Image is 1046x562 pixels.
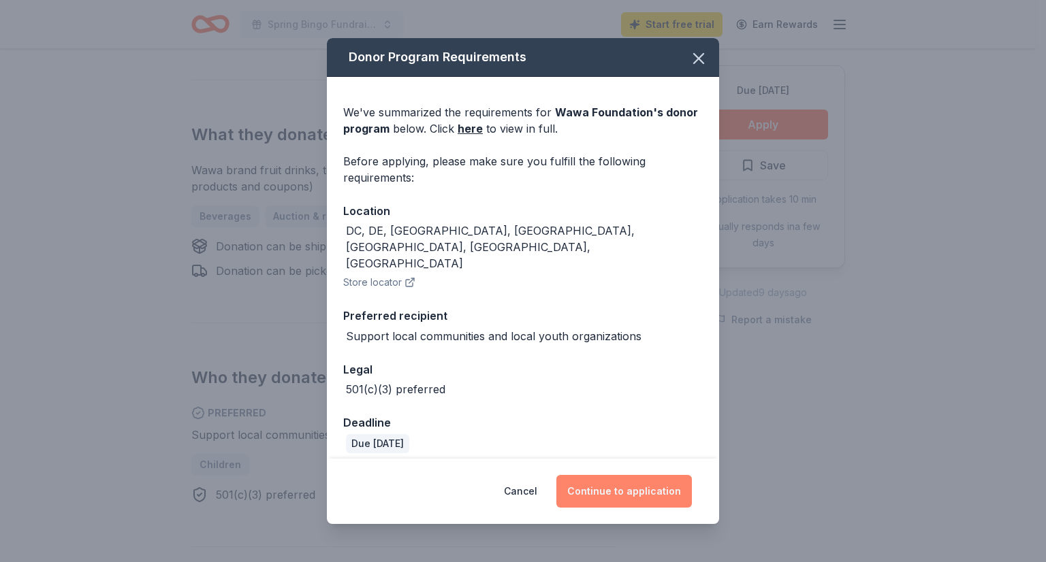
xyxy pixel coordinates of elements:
[346,434,409,453] div: Due [DATE]
[346,328,641,344] div: Support local communities and local youth organizations
[343,361,703,378] div: Legal
[346,381,445,397] div: 501(c)(3) preferred
[343,104,703,137] div: We've summarized the requirements for below. Click to view in full.
[343,153,703,186] div: Before applying, please make sure you fulfill the following requirements:
[556,475,692,508] button: Continue to application
[458,120,483,137] a: here
[343,414,703,431] div: Deadline
[343,307,703,325] div: Preferred recipient
[343,202,703,220] div: Location
[327,38,719,77] div: Donor Program Requirements
[504,475,537,508] button: Cancel
[343,274,415,291] button: Store locator
[346,222,703,271] div: DC, DE, [GEOGRAPHIC_DATA], [GEOGRAPHIC_DATA], [GEOGRAPHIC_DATA], [GEOGRAPHIC_DATA], [GEOGRAPHIC_D...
